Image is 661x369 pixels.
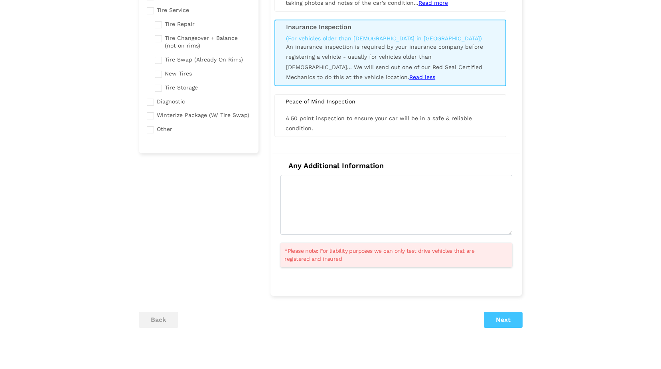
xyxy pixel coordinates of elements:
[484,312,523,328] button: Next
[280,161,512,170] h4: Any Additional Information
[409,74,435,80] span: Read less
[286,115,472,131] span: A 50 point inspection to ensure your car will be in a safe & reliable condition.
[280,98,501,105] div: Peace of Mind Inspection
[286,44,483,80] span: An insurance inspection is required by your insurance company before registering a vehicle - usua...
[284,247,498,263] span: *Please note: For liability purposes we can only test drive vehicles that are registered and insured
[286,35,495,42] div: (For vehicles older than [DEMOGRAPHIC_DATA] in [GEOGRAPHIC_DATA])
[286,24,495,31] h3: Insurance Inspection
[286,64,482,80] span: We will send out one of our Red Seal Certified Mechanics to do this at the vehicle location.
[139,312,178,328] button: back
